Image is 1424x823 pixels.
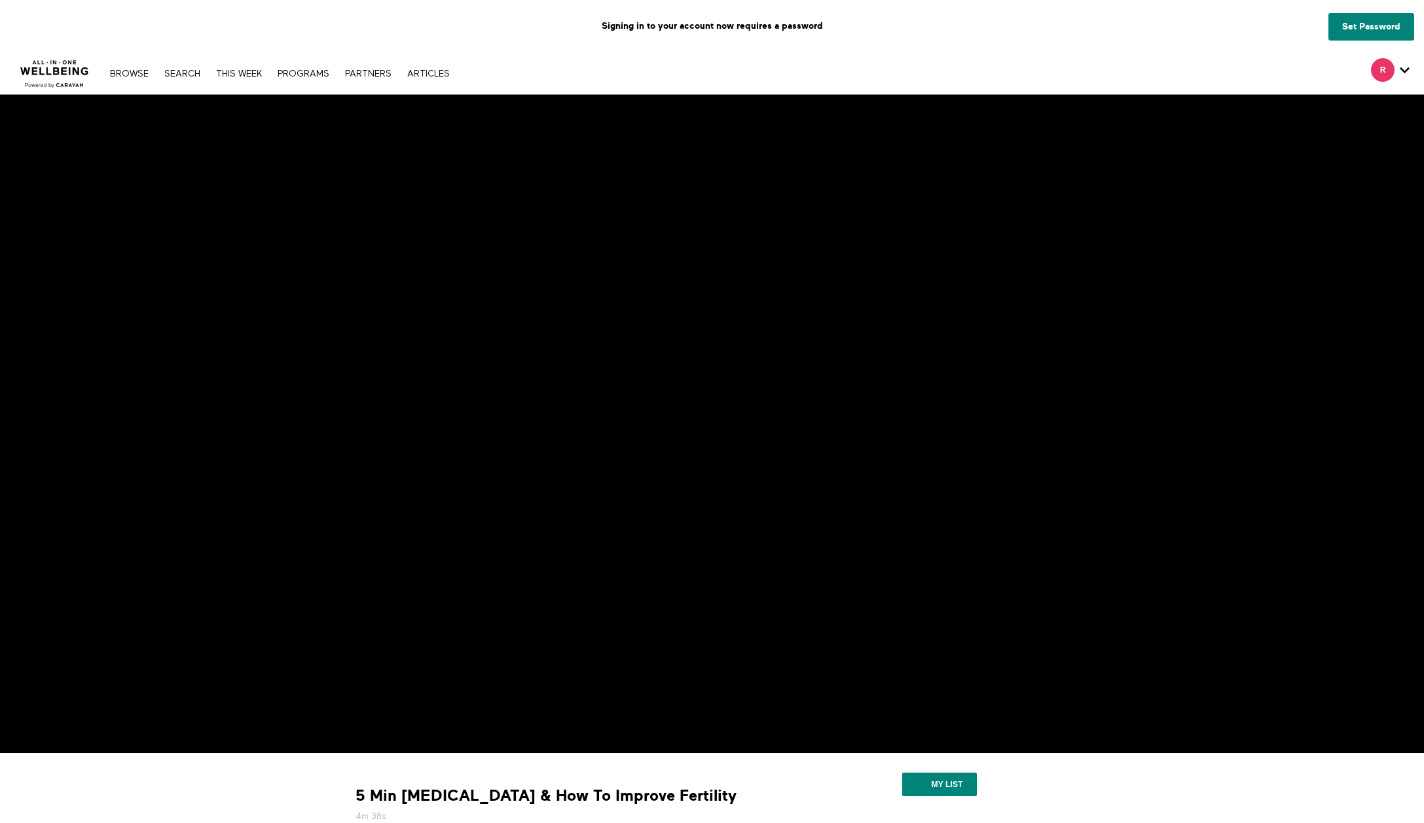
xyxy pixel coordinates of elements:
[1328,13,1414,41] a: Set Password
[271,69,336,79] a: PROGRAMS
[902,773,976,796] button: My list
[103,69,155,79] a: Browse
[158,69,207,79] a: Search
[401,69,456,79] a: ARTICLES
[103,67,456,80] nav: Primary
[210,69,268,79] a: THIS WEEK
[356,786,737,806] strong: 5 Min [MEDICAL_DATA] & How To Improve Fertility
[356,810,794,823] h5: 4m 38s
[15,50,94,90] img: CARAVAN
[338,69,398,79] a: PARTNERS
[10,10,1414,43] p: Signing in to your account now requires a password
[1361,52,1419,94] div: Secondary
